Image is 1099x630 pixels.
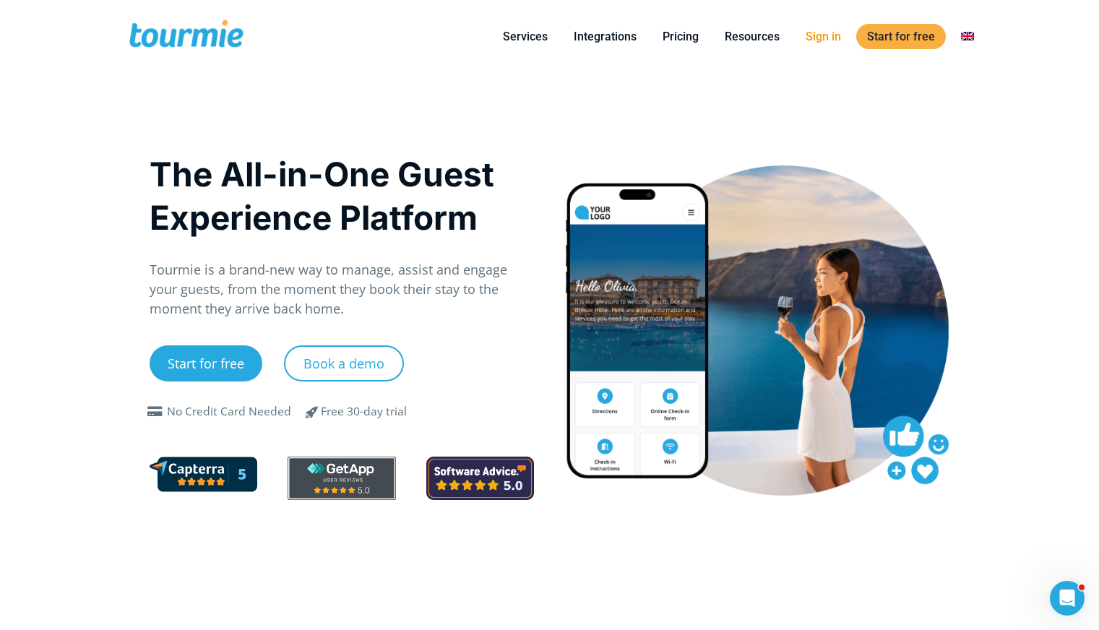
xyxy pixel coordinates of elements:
[856,24,946,49] a: Start for free
[295,403,329,420] span: 
[321,403,407,420] div: Free 30-day trial
[144,406,167,418] span: 
[150,345,262,381] a: Start for free
[563,27,647,46] a: Integrations
[795,27,852,46] a: Sign in
[652,27,710,46] a: Pricing
[150,260,535,319] p: Tourmie is a brand-new way to manage, assist and engage your guests, from the moment they book th...
[150,152,535,239] h1: The All-in-One Guest Experience Platform
[492,27,559,46] a: Services
[284,345,404,381] a: Book a demo
[1050,581,1085,616] iframe: Intercom live chat
[167,403,291,420] div: No Credit Card Needed
[714,27,790,46] a: Resources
